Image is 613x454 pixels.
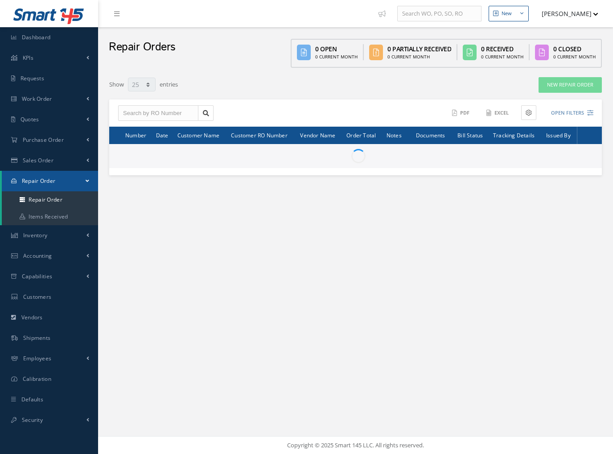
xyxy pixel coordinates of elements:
span: Capabilities [22,272,53,280]
div: 0 Open [315,44,358,54]
span: Date [156,131,169,139]
div: 0 Closed [553,44,596,54]
button: Excel [482,105,514,121]
span: Issued By [546,131,571,139]
button: PDF [448,105,475,121]
span: Sales Order [23,157,53,164]
span: KPIs [23,54,33,62]
span: Defaults [21,396,43,403]
span: Vendor Name [300,131,335,139]
span: Customer Name [177,131,220,139]
span: Notes [387,131,402,139]
button: Open Filters [543,106,593,120]
span: Work Order [22,95,52,103]
span: Quotes [21,116,39,123]
span: Number [125,131,146,139]
span: Shipments [23,334,51,342]
div: Copyright © 2025 Smart 145 LLC. All rights reserved. [107,441,604,450]
div: 0 Partially Received [387,44,451,54]
div: 0 Current Month [553,54,596,60]
div: New [502,10,512,17]
span: Purchase Order [23,136,64,144]
span: Bill Status [457,131,483,139]
span: Repair Order [22,177,56,185]
div: 0 Current Month [315,54,358,60]
span: Order Total [346,131,376,139]
span: Requests [21,74,44,82]
span: Calibration [23,375,51,383]
div: 0 Received [481,44,523,54]
label: entries [160,77,178,89]
input: Search WO, PO, SO, RO [397,6,481,22]
button: New [489,6,529,21]
span: Employees [23,355,52,362]
h2: Repair Orders [109,41,176,54]
span: Customers [23,293,52,301]
a: Repair Order [2,191,98,208]
div: 0 Current Month [387,54,451,60]
button: [PERSON_NAME] [533,5,598,22]
a: New Repair Order [539,77,602,93]
span: Inventory [23,231,48,239]
span: Dashboard [22,33,51,41]
div: 0 Current Month [481,54,523,60]
a: Items Received [2,208,98,225]
span: Documents [416,131,445,139]
span: Vendors [21,314,43,321]
label: Show [109,77,124,89]
span: Accounting [23,252,52,260]
span: Security [22,416,43,424]
span: Customer RO Number [231,131,288,139]
span: Tracking Details [493,131,535,139]
a: Repair Order [2,171,98,191]
input: Search by RO Number [118,105,198,121]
